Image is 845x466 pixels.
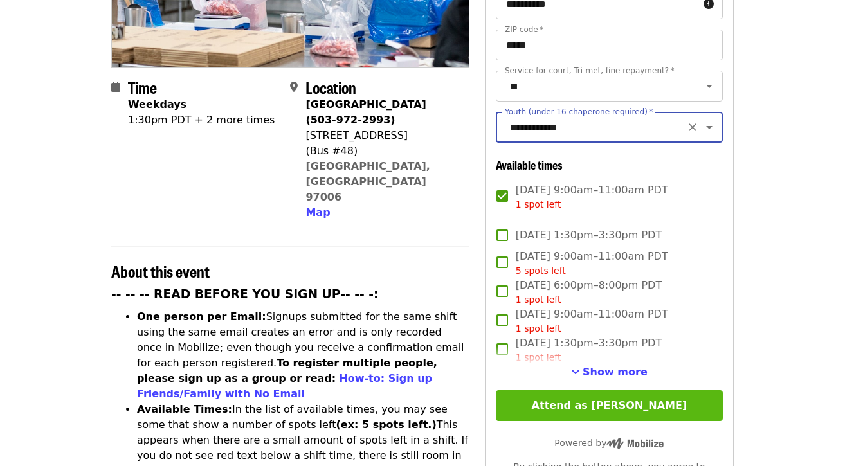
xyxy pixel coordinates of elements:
[516,199,561,210] span: 1 spot left
[305,98,426,126] strong: [GEOGRAPHIC_DATA] (503-972-2993)
[516,278,662,307] span: [DATE] 6:00pm–8:00pm PDT
[516,183,668,211] span: [DATE] 9:00am–11:00am PDT
[137,372,432,400] a: How-to: Sign up Friends/Family with No Email
[111,81,120,93] i: calendar icon
[128,98,186,111] strong: Weekdays
[137,357,437,384] strong: To register multiple people, please sign up as a group or read:
[516,265,566,276] span: 5 spots left
[583,366,648,378] span: Show more
[606,438,664,449] img: Powered by Mobilize
[516,249,668,278] span: [DATE] 9:00am–11:00am PDT
[571,364,648,380] button: See more timeslots
[516,336,662,364] span: [DATE] 1:30pm–3:30pm PDT
[128,76,157,98] span: Time
[505,26,543,33] label: ZIP code
[305,143,459,159] div: (Bus #48)
[516,294,561,305] span: 1 spot left
[516,307,668,336] span: [DATE] 9:00am–11:00am PDT
[305,76,356,98] span: Location
[700,118,718,136] button: Open
[137,310,266,323] strong: One person per Email:
[305,205,330,220] button: Map
[516,352,561,363] span: 1 spot left
[305,128,459,143] div: [STREET_ADDRESS]
[137,309,469,402] li: Signups submitted for the same shift using the same email creates an error and is only recorded o...
[505,108,653,116] label: Youth (under 16 chaperone required)
[505,67,675,75] label: Service for court, Tri-met, fine repayment?
[516,323,561,334] span: 1 spot left
[496,156,563,173] span: Available times
[496,390,723,421] button: Attend as [PERSON_NAME]
[305,206,330,219] span: Map
[554,438,664,448] span: Powered by
[700,77,718,95] button: Open
[290,81,298,93] i: map-marker-alt icon
[111,287,379,301] strong: -- -- -- READ BEFORE YOU SIGN UP-- -- -:
[111,260,210,282] span: About this event
[496,30,723,60] input: ZIP code
[336,418,436,431] strong: (ex: 5 spots left.)
[128,112,275,128] div: 1:30pm PDT + 2 more times
[684,118,702,136] button: Clear
[137,403,232,415] strong: Available Times:
[516,228,662,243] span: [DATE] 1:30pm–3:30pm PDT
[305,160,430,203] a: [GEOGRAPHIC_DATA], [GEOGRAPHIC_DATA] 97006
